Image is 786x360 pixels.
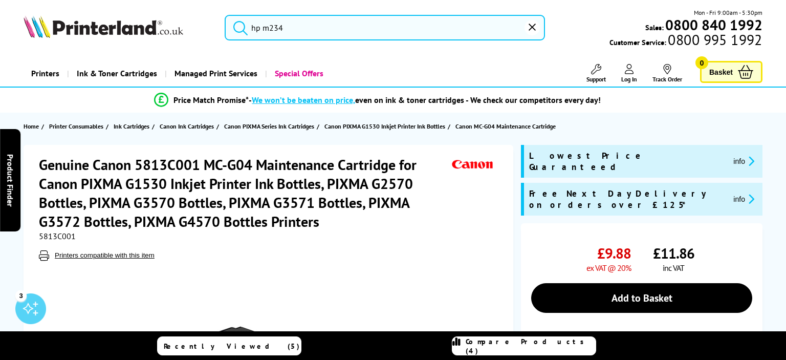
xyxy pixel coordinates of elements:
[455,121,556,132] span: Canon MC-G04 Maintenance Cartridge
[452,336,596,355] a: Compare Products (4)
[225,15,545,40] input: Search product or brand
[15,290,27,301] div: 3
[709,65,733,79] span: Basket
[49,121,103,132] span: Printer Consumables
[466,337,596,355] span: Compare Products (4)
[224,121,317,132] a: Canon PIXMA Series Ink Cartridges
[597,244,631,263] span: £9.88
[224,121,314,132] span: Canon PIXMA Series Ink Cartridges
[49,121,106,132] a: Printer Consumables
[24,121,39,132] span: Home
[173,95,249,105] span: Price Match Promise*
[455,121,558,132] a: Canon MC-G04 Maintenance Cartridge
[324,121,448,132] a: Canon PIXMA G1530 Inkjet Printer Ink Bottles
[39,231,76,241] span: 5813C001
[664,20,762,30] a: 0800 840 1992
[665,15,762,34] b: 0800 840 1992
[730,155,757,167] button: promo-description
[324,121,445,132] span: Canon PIXMA G1530 Inkjet Printer Ink Bottles
[653,244,694,263] span: £11.86
[24,15,183,38] img: Printerland Logo
[529,188,725,210] span: Free Next Day Delivery on orders over £125*
[39,155,449,231] h1: Genuine Canon 5813C001 MC-G04 Maintenance Cartridge for Canon PIXMA G1530 Inkjet Printer Ink Bott...
[249,95,601,105] div: - even on ink & toner cartridges - We check our competitors every day!
[621,75,637,83] span: Log In
[663,263,684,273] span: inc VAT
[165,60,265,87] a: Managed Print Services
[666,35,762,45] span: 0800 995 1992
[24,121,41,132] a: Home
[449,155,496,174] img: Canon
[694,8,762,17] span: Mon - Fri 9:00am - 5:30pm
[157,336,301,355] a: Recently Viewed (5)
[645,23,664,32] span: Sales:
[24,60,67,87] a: Printers
[77,60,157,87] span: Ink & Toner Cartridges
[529,150,725,173] span: Lowest Price Guaranteed
[114,121,152,132] a: Ink Cartridges
[265,60,331,87] a: Special Offers
[252,95,355,105] span: We won’t be beaten on price,
[5,154,15,206] span: Product Finder
[730,193,757,205] button: promo-description
[586,75,606,83] span: Support
[700,61,762,83] a: Basket 0
[114,121,149,132] span: Ink Cartridges
[160,121,216,132] a: Canon Ink Cartridges
[586,64,606,83] a: Support
[164,342,300,351] span: Recently Viewed (5)
[531,283,752,313] a: Add to Basket
[609,35,762,47] span: Customer Service:
[586,263,631,273] span: ex VAT @ 20%
[652,64,682,83] a: Track Order
[695,56,708,69] span: 0
[5,91,750,109] li: modal_Promise
[24,15,212,40] a: Printerland Logo
[160,121,214,132] span: Canon Ink Cartridges
[52,251,158,260] button: Printers compatible with this item
[67,60,165,87] a: Ink & Toner Cartridges
[621,64,637,83] a: Log In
